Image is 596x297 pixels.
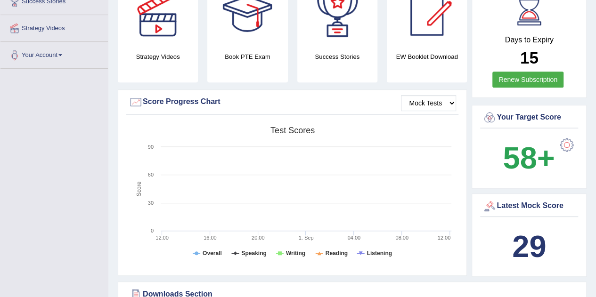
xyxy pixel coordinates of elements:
[252,235,265,241] text: 20:00
[297,52,377,62] h4: Success Stories
[299,235,314,241] tspan: 1. Sep
[482,111,576,125] div: Your Target Score
[512,229,546,264] b: 29
[207,52,287,62] h4: Book PTE Exam
[136,181,142,196] tspan: Score
[155,235,169,241] text: 12:00
[0,15,108,39] a: Strategy Videos
[286,250,305,257] tspan: Writing
[148,144,154,150] text: 90
[482,36,576,44] h4: Days to Expiry
[326,250,348,257] tspan: Reading
[395,235,408,241] text: 08:00
[387,52,467,62] h4: EW Booklet Download
[270,126,315,135] tspan: Test scores
[0,42,108,65] a: Your Account
[204,235,217,241] text: 16:00
[438,235,451,241] text: 12:00
[129,95,456,109] div: Score Progress Chart
[203,250,222,257] tspan: Overall
[503,141,555,175] b: 58+
[520,48,539,67] b: 15
[492,72,563,88] a: Renew Subscription
[148,172,154,177] text: 60
[118,52,198,62] h4: Strategy Videos
[482,199,576,213] div: Latest Mock Score
[151,228,154,233] text: 0
[148,200,154,206] text: 30
[367,250,392,257] tspan: Listening
[348,235,361,241] text: 04:00
[241,250,266,257] tspan: Speaking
